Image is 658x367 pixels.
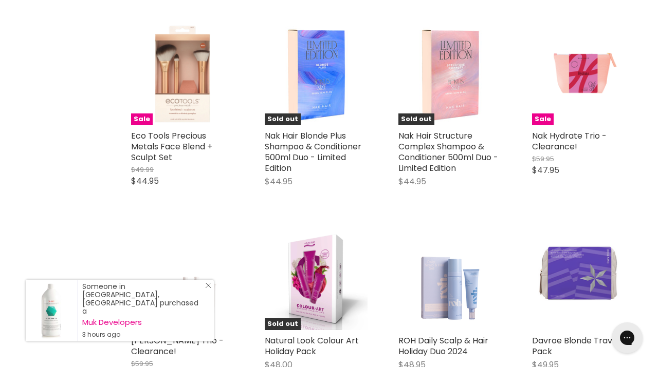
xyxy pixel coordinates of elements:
a: Muk Developers [82,318,204,326]
div: Someone in [GEOGRAPHIC_DATA], [GEOGRAPHIC_DATA] purchased a [82,282,204,339]
a: ROH Daily Scalp & Hair Holiday Duo 2024 [398,335,488,357]
img: Nak Hair Blonde Plus Shampoo & Conditioner 500ml Duo - Limited Edition [282,23,350,125]
img: Natural Look Colour Art Holiday Pack [265,227,368,330]
a: Davroe Blonde Travel Pack [532,227,635,330]
span: Sale [532,113,554,125]
span: Sold out [398,113,434,125]
a: Nak Hair Structure Complex Shampoo & Conditioner 500ml Duo - Limited EditionSold out [398,23,501,125]
span: $44.95 [398,176,426,187]
img: Nak Hair Structure Complex Shampoo & Conditioner 500ml Duo - Limited Edition [415,23,484,125]
a: Visit product page [26,280,77,341]
svg: Close Icon [205,282,211,288]
span: $59.95 [532,154,554,164]
span: $44.95 [131,175,159,187]
span: $47.95 [532,164,559,176]
a: Nak Nourish Trio - Clearance!Sale [131,227,234,330]
a: ROH Daily Scalp & Hair Holiday Duo 2024 [398,227,501,330]
a: Nak Hydrate Trio - Clearance! [532,130,607,152]
iframe: Gorgias live chat messenger [607,319,648,357]
img: Nak Nourish Trio - Clearance! [141,227,224,330]
img: ROH Daily Scalp & Hair Holiday Duo 2024 [409,227,491,330]
span: $44.95 [265,176,293,187]
small: 3 hours ago [82,331,204,339]
a: Natural Look Colour Art Holiday Pack [265,335,359,357]
a: [PERSON_NAME] Trio - Clearance! [131,335,224,357]
a: Nak Hair Structure Complex Shampoo & Conditioner 500ml Duo - Limited Edition [398,130,498,174]
a: Natural Look Colour Art Holiday PackSold out [265,227,368,330]
a: Eco Tools Precious Metals Face Blend + Sculpt Set [131,130,212,163]
a: Nak Hair Blonde Plus Shampoo & Conditioner 500ml Duo - Limited EditionSold out [265,23,368,125]
a: Davroe Blonde Travel Pack [532,335,619,357]
a: Nak Hair Blonde Plus Shampoo & Conditioner 500ml Duo - Limited Edition [265,130,361,174]
a: Eco Tools Precious Metals Face Blend + Sculpt SetSale [131,23,234,125]
span: Sale [131,113,153,125]
a: Close Notification [201,282,211,293]
a: Nak Hydrate Trio - Clearance!Sale [532,23,635,125]
img: Nak Hydrate Trio - Clearance! [545,23,621,125]
img: Davroe Blonde Travel Pack [532,238,635,319]
img: Eco Tools Precious Metals Face Blend + Sculpt Set [131,23,234,125]
span: Sold out [265,113,301,125]
span: Sold out [265,318,301,330]
span: $49.99 [131,165,154,175]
